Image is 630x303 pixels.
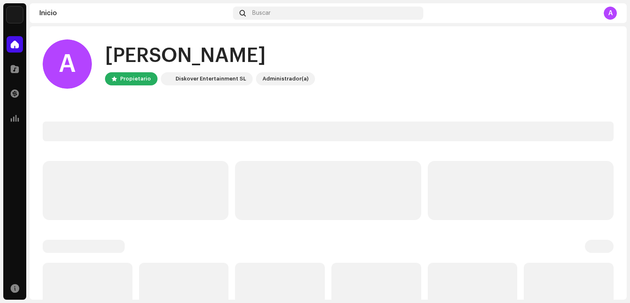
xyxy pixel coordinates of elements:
[120,74,151,84] div: Propietario
[162,74,172,84] img: 297a105e-aa6c-4183-9ff4-27133c00f2e2
[262,74,308,84] div: Administrador(a)
[176,74,246,84] div: Diskover Entertainment SL
[43,39,92,89] div: A
[604,7,617,20] div: A
[252,10,271,16] span: Buscar
[7,7,23,23] img: 297a105e-aa6c-4183-9ff4-27133c00f2e2
[105,43,315,69] div: [PERSON_NAME]
[39,10,230,16] div: Inicio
